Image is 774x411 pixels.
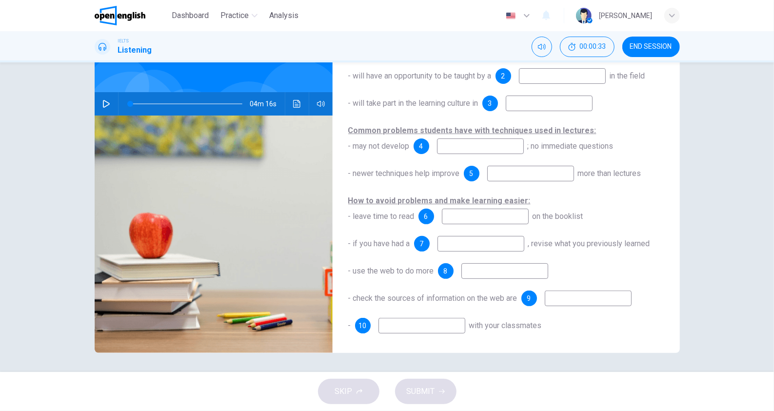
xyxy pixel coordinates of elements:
span: in the field [610,71,645,80]
button: 00:00:33 [560,37,615,57]
span: - will have an opportunity to be taught by a [348,71,492,80]
span: Analysis [269,10,298,21]
h1: Listening [118,44,152,56]
span: 10 [359,322,367,329]
span: on the booklist [533,212,583,221]
button: Analysis [265,7,302,24]
span: 2 [501,73,505,79]
span: more than lectures [578,169,641,178]
span: - if you have had a [348,239,410,248]
span: 8 [444,268,448,274]
span: 4 [419,143,423,150]
a: OpenEnglish logo [95,6,168,25]
div: Mute [532,37,552,57]
div: [PERSON_NAME] [599,10,653,21]
span: - may not develop [348,126,596,151]
button: END SESSION [622,37,680,57]
span: 00:00:33 [580,43,606,51]
div: Hide [560,37,615,57]
span: - check the sources of information on the web are [348,294,517,303]
span: Practice [220,10,249,21]
span: , revise what you previously learned [528,239,650,248]
button: Practice [217,7,261,24]
span: IELTS [118,38,129,44]
span: 6 [424,213,428,220]
span: 3 [488,100,492,107]
img: en [505,12,517,20]
img: OpenEnglish logo [95,6,146,25]
img: Economics Class [95,116,333,353]
span: 9 [527,295,531,302]
span: 04m 16s [250,92,285,116]
span: - leave time to read [348,196,531,221]
span: - use the web to do more [348,266,434,275]
span: - [348,321,351,330]
span: 7 [420,240,424,247]
span: with your classmates [469,321,542,330]
span: - newer techniques help improve [348,169,460,178]
span: - will take part in the learning culture in [348,98,478,108]
span: 5 [470,170,474,177]
button: Click to see the audio transcription [289,92,305,116]
span: Dashboard [172,10,209,21]
button: Dashboard [168,7,213,24]
u: Common problems students have with techniques used in lectures: [348,126,596,135]
span: END SESSION [630,43,672,51]
span: ; no immediate questions [528,141,614,151]
img: Profile picture [576,8,592,23]
u: How to avoid problems and make learning easier: [348,196,531,205]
